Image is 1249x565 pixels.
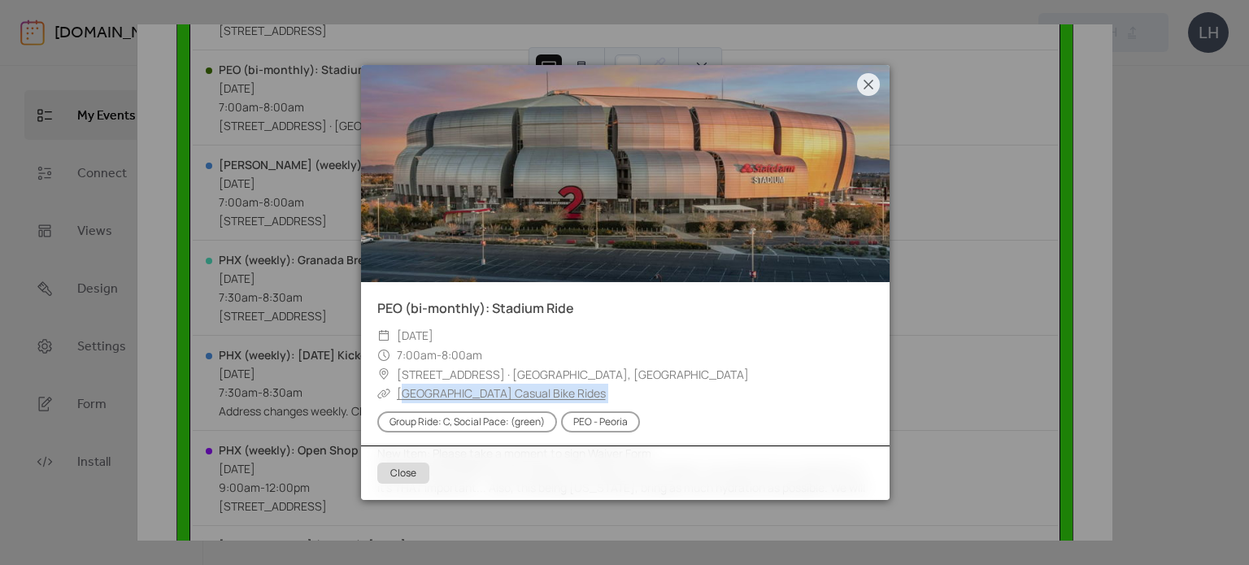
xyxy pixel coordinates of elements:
button: Close [377,463,429,484]
div: ​ [377,384,390,403]
span: 7:00am [397,347,437,363]
a: PEO (bi-monthly): Stadium Ride [377,299,574,317]
span: 8:00am [442,347,482,363]
div: ​ [377,346,390,365]
span: [DATE] [397,326,433,346]
span: - [437,347,442,363]
div: ​ [377,365,390,385]
a: [GEOGRAPHIC_DATA] Casual Bike Rides [397,385,606,401]
span: [STREET_ADDRESS] · [GEOGRAPHIC_DATA], [GEOGRAPHIC_DATA] [397,365,749,385]
div: ​ [377,326,390,346]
